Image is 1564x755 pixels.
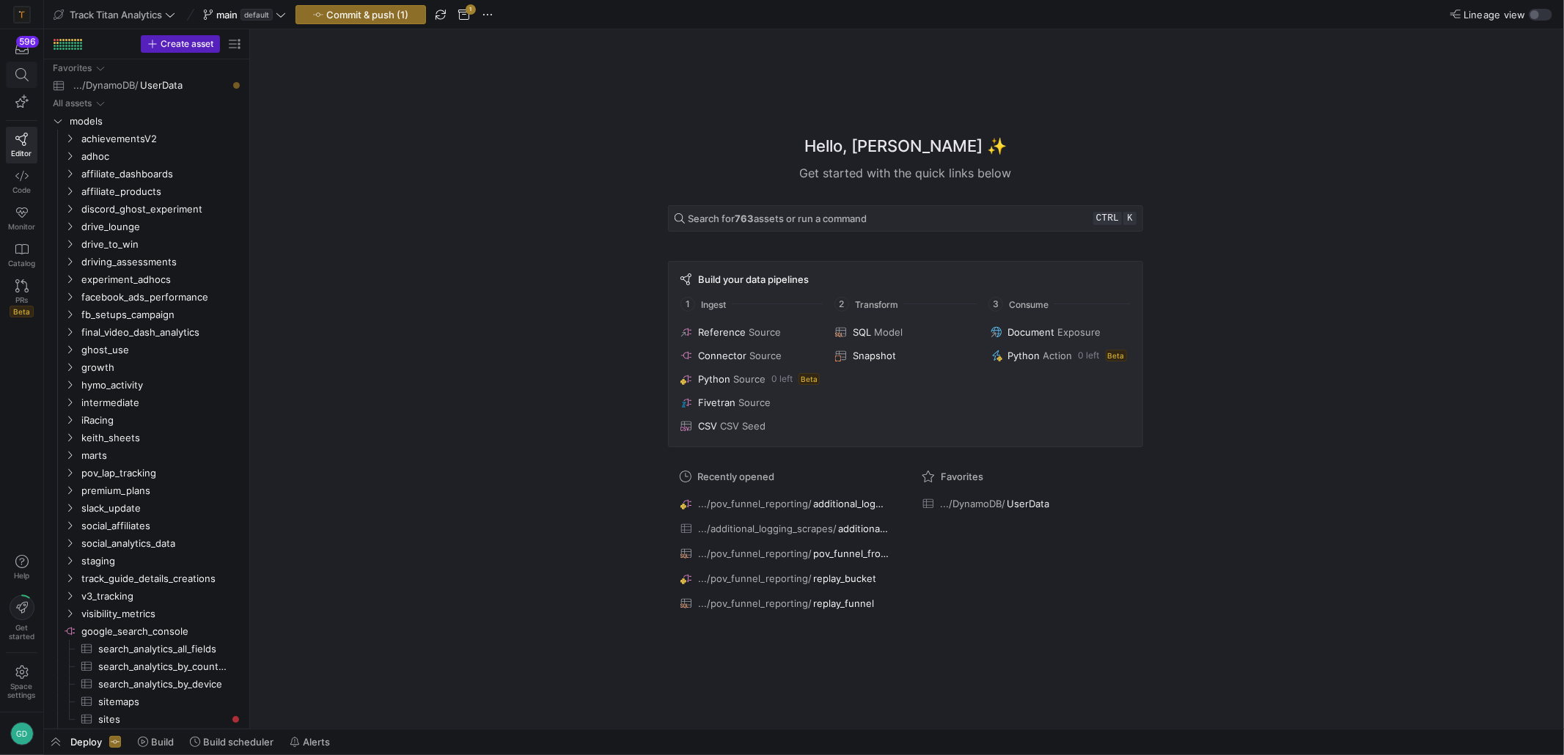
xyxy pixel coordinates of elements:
button: Commit & push (1) [295,5,426,24]
button: Alerts [283,729,337,754]
span: sitemaps​​​​​​​​​ [98,693,227,710]
span: Editor [12,149,32,158]
span: replay_funnel [813,597,874,609]
span: affiliate_products [81,183,241,200]
span: experiment_adhocs [81,271,241,288]
span: sites​​​​​​​​​ [98,711,227,728]
div: Press SPACE to select this row. [50,306,243,323]
span: iRacing [81,412,241,429]
span: search_analytics_by_country​​​​​​​​​ [98,658,227,675]
span: pov_lap_tracking [81,465,241,482]
div: Press SPACE to select this row. [50,534,243,552]
span: .../pov_funnel_reporting/ [698,572,812,584]
a: search_analytics_all_fields​​​​​​​​​ [50,640,243,658]
div: Press SPACE to select this row. [50,517,243,534]
span: .../DynamoDB/ [73,77,139,94]
span: staging [81,553,241,570]
div: GD [10,722,34,745]
kbd: ctrl [1093,212,1122,225]
button: Create asset [141,35,220,53]
span: drive_lounge [81,218,241,235]
span: social_analytics_data [81,535,241,552]
span: Lineage view [1464,9,1526,21]
div: Press SPACE to select this row. [50,165,243,183]
div: Press SPACE to select this row. [50,429,243,446]
div: Press SPACE to select this row. [50,288,243,306]
span: 0 left [771,374,793,384]
button: PythonSource0 leftBeta [678,370,823,388]
div: Press SPACE to select this row. [50,200,243,218]
button: FivetranSource [678,394,823,411]
a: PRsBeta [6,273,37,323]
button: Build scheduler [183,729,280,754]
div: Press SPACE to select this row. [50,640,243,658]
span: fb_setups_campaign [81,306,241,323]
span: Create asset [161,39,213,49]
div: Press SPACE to select this row. [50,77,243,95]
span: 0 left [1079,350,1100,361]
span: achievementsV2 [81,130,241,147]
button: maindefault [199,5,290,24]
div: Get started with the quick links below [668,164,1143,182]
div: Press SPACE to select this row. [50,358,243,376]
span: .../pov_funnel_reporting/ [698,597,812,609]
span: additional_logging_scrapes [813,498,889,509]
button: .../DynamoDB/UserData [919,494,1134,513]
a: Monitor [6,200,37,237]
span: growth [81,359,241,376]
span: models [70,113,241,130]
span: Monitor [8,222,35,231]
span: track_guide_details_creations [81,570,241,587]
span: driving_assessments [81,254,241,270]
div: Press SPACE to select this row. [50,147,243,165]
button: .../pov_funnel_reporting/replay_bucket [677,569,892,588]
span: discord_ghost_experiment [81,201,241,218]
a: search_analytics_by_device​​​​​​​​​ [50,675,243,693]
div: Press SPACE to select this row. [50,323,243,341]
a: Catalog [6,237,37,273]
div: Press SPACE to select this row. [50,482,243,499]
div: Press SPACE to select this row. [50,464,243,482]
span: PRs [15,295,28,304]
a: .../DynamoDB/UserData [50,77,243,94]
div: Press SPACE to select this row. [50,341,243,358]
span: premium_plans [81,482,241,499]
div: Press SPACE to select this row. [50,658,243,675]
span: Model [874,326,903,338]
span: search_analytics_by_device​​​​​​​​​ [98,676,227,693]
div: Press SPACE to select this row. [50,183,243,200]
div: Press SPACE to select this row. [50,605,243,622]
span: .../pov_funnel_reporting/ [698,498,812,509]
span: Reference [698,326,746,338]
span: search_analytics_all_fields​​​​​​​​​ [98,641,227,658]
div: All assets [53,98,92,108]
button: Build [131,729,180,754]
span: social_affiliates [81,518,241,534]
button: .../pov_funnel_reporting/pov_funnel_from_upload [677,544,892,563]
span: default [241,9,273,21]
span: Source [749,326,781,338]
span: main [216,9,238,21]
span: .../DynamoDB/ [940,498,1005,509]
span: hymo_activity [81,377,241,394]
span: Favorites [941,471,983,482]
span: .../additional_logging_scrapes/ [698,523,837,534]
span: replay_bucket [813,572,876,584]
div: Press SPACE to select this row. [50,552,243,570]
span: pov_funnel_from_upload [813,548,889,559]
button: .../pov_funnel_reporting/additional_logging_scrapes [677,494,892,513]
span: Source [749,350,782,361]
button: GD [6,718,37,749]
a: Code [6,163,37,200]
span: marts [81,447,241,464]
div: Press SPACE to select this row. [50,411,243,429]
button: DocumentExposure [988,323,1134,341]
button: Getstarted [6,589,37,647]
span: ghost_use [81,342,241,358]
span: Build scheduler [203,736,273,748]
button: Search for763assets or run a commandctrlk [668,205,1143,232]
span: Space settings [8,682,36,699]
a: google_search_console​​​​​​​​ [50,622,243,640]
div: Press SPACE to select this row. [50,570,243,587]
span: Build [151,736,174,748]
